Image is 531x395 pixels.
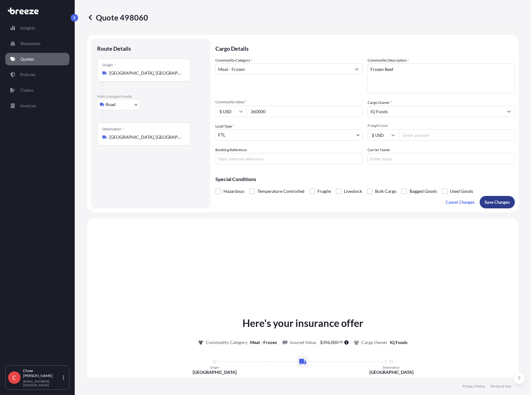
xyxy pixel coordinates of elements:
[109,70,183,76] input: Origin
[446,199,475,205] p: Cancel Changes
[5,53,69,65] a: Quotes
[463,384,485,389] a: Privacy Policy
[23,368,62,378] p: Chase [PERSON_NAME]
[368,153,515,164] input: Enter name
[242,316,363,331] p: Here's your insurance offer
[87,12,148,22] p: Quote 498060
[20,25,35,31] p: Insights
[20,103,36,109] p: Invoices
[215,39,515,57] p: Cargo Details
[375,187,397,196] span: Bulk Cargo
[450,187,473,196] span: Used Goods
[215,177,515,182] p: Special Conditions
[102,127,124,132] div: Destination
[97,94,204,99] p: Main transport mode
[250,339,277,346] p: Meat - Frozen
[20,72,35,78] p: Policies
[216,63,351,75] input: Select a commodity type
[223,187,244,196] span: Hazardous
[368,63,515,93] textarea: Frozen Beef
[344,187,362,196] span: Livestock
[331,340,338,345] span: 000
[215,153,363,164] input: Your internal reference
[485,199,510,205] p: Save Changes
[102,63,116,67] div: Origin
[330,340,331,345] span: ,
[410,187,437,196] span: Bagged Goods
[339,341,343,343] span: 00
[210,365,219,369] p: Origin
[361,339,388,346] p: Cargo Owner
[12,374,16,381] span: C
[5,68,69,81] a: Policies
[503,106,515,117] button: Show suggestions
[383,365,400,369] p: Destination
[247,106,363,117] input: Type amount
[441,196,480,208] button: Cancel Changes
[390,339,407,346] p: IQ Foods
[317,187,331,196] span: Fragile
[322,340,330,345] span: 396
[97,45,131,52] p: Route Details
[215,57,252,63] label: Commodity Category
[368,147,390,153] label: Carrier Name
[5,100,69,112] a: Invoices
[368,57,409,63] label: Commodity Description
[206,339,247,346] p: Commodity Category
[480,196,515,208] button: Save Changes
[320,340,322,345] span: $
[193,369,237,375] p: [GEOGRAPHIC_DATA]
[368,100,392,106] label: Cargo Owner
[20,56,34,62] p: Quotes
[368,106,503,117] input: Full name
[20,87,34,93] p: Claims
[106,101,115,108] span: Road
[109,134,183,140] input: Destination
[490,384,511,389] a: Terms of Use
[290,339,316,346] p: Insured Value
[20,40,40,47] p: Shipments
[257,187,304,196] span: Temperature Controlled
[368,123,515,128] span: Freight Cost
[215,147,247,153] label: Booking Reference
[369,369,413,375] p: [GEOGRAPHIC_DATA]
[399,129,515,141] input: Enter amount
[23,379,62,387] p: [EMAIL_ADDRESS][DOMAIN_NAME]
[215,100,363,105] span: Commodity Value
[351,63,362,75] button: Show suggestions
[215,123,234,129] span: Load Type
[97,99,141,110] button: Select transport
[218,132,225,138] span: FTL
[5,84,69,96] a: Claims
[5,22,69,34] a: Insights
[215,129,363,141] button: FTL
[5,37,69,50] a: Shipments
